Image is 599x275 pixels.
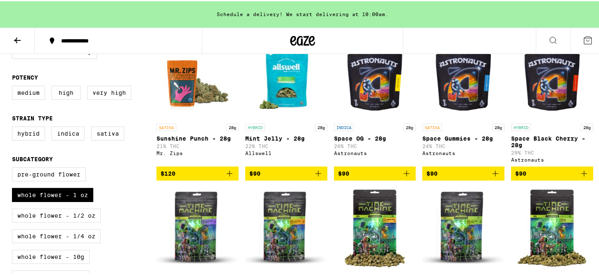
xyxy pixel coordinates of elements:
[156,36,239,165] a: Open page for Sunshine Punch - 28g from Mr. Zips
[87,85,131,99] label: Very High
[422,134,504,141] p: Space Gummies - 28g
[422,186,504,268] img: Time Machine - Cereal Milk - 28g
[334,134,416,141] p: Space OG - 28g
[12,85,45,99] label: Medium
[334,186,416,268] img: Time Machine - Starberry Cough - 28g
[492,122,504,130] p: 28g
[245,165,327,179] button: Add to bag
[156,149,239,155] div: Mr. Zips
[12,228,101,242] label: Whole Flower - 1/4 oz
[422,36,504,165] a: Open page for Space Gummies - 28g from Astronauts
[12,187,93,201] label: Whole Flower - 1 oz
[422,149,504,155] div: Astronauts
[12,166,86,180] label: Pre-ground Flower
[226,122,239,130] p: 28g
[12,125,45,139] label: Hybrid
[12,73,38,80] legend: Potency
[338,169,349,176] span: $90
[156,142,239,148] p: 21% THC
[581,122,593,130] p: 28g
[511,122,531,130] p: HYBRID
[315,122,327,130] p: 28g
[515,169,526,176] span: $90
[52,125,85,139] label: Indica
[249,169,260,176] span: $90
[156,186,239,268] img: Time Machine - Wedding Cake - 28g
[156,165,239,179] button: Add to bag
[334,149,416,155] div: Astronauts
[422,165,504,179] button: Add to bag
[245,36,327,165] a: Open page for Mint Jelly - 28g from Allswell
[511,156,593,161] div: Astronauts
[5,6,59,12] span: Hi. Need any help?
[334,142,416,148] p: 26% THC
[511,36,593,165] a: Open page for Space Black Cherry - 28g from Astronauts
[245,36,327,118] img: Allswell - Mint Jelly - 28g
[245,122,265,130] p: HYBRID
[12,207,101,221] label: Whole Flower - 1/2 oz
[422,36,504,118] img: Astronauts - Space Gummies - 28g
[245,134,327,141] p: Mint Jelly - 28g
[156,36,239,118] img: Mr. Zips - Sunshine Punch - 28g
[156,134,239,141] p: Sunshine Punch - 28g
[422,142,504,148] p: 24% THC
[245,149,327,155] div: Allswell
[334,122,354,130] p: INDICA
[511,186,593,268] img: Time Machine - GG4 - 28g
[511,165,593,179] button: Add to bag
[511,149,593,154] p: 29% THC
[245,142,327,148] p: 22% THC
[334,36,416,165] a: Open page for Space OG - 28g from Astronauts
[426,169,438,176] span: $90
[156,122,176,130] p: SATIVA
[12,114,53,120] legend: Strain Type
[334,165,416,179] button: Add to bag
[422,122,442,130] p: SATIVA
[511,134,593,147] p: Space Black Cherry - 28g
[52,85,80,99] label: High
[91,125,124,139] label: Sativa
[403,122,416,130] p: 28g
[12,155,53,161] legend: Subcategory
[245,186,327,268] img: Time Machine - Blue Dream - 28g
[12,249,90,263] label: Whole Flower - 10g
[161,169,175,176] span: $120
[334,36,416,118] img: Astronauts - Space OG - 28g
[511,36,593,118] img: Astronauts - Space Black Cherry - 28g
